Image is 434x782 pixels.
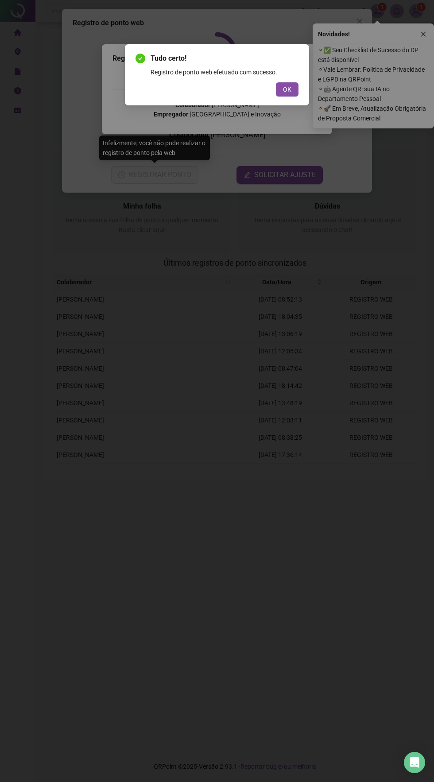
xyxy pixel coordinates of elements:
[151,53,298,64] span: Tudo certo!
[276,82,298,97] button: OK
[151,67,298,77] div: Registro de ponto web efetuado com sucesso.
[136,54,145,63] span: check-circle
[283,85,291,94] span: OK
[404,752,425,773] div: Open Intercom Messenger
